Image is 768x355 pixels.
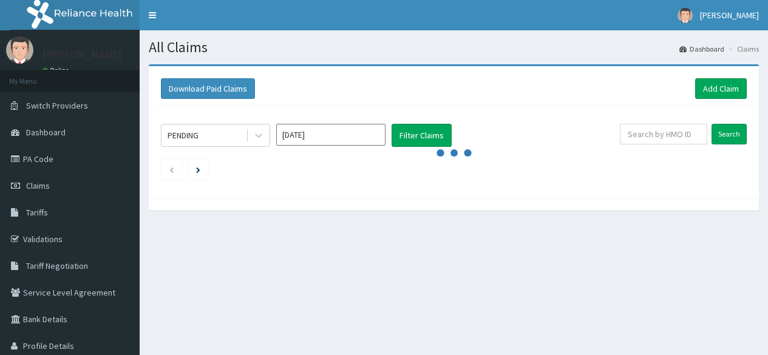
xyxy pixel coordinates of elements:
svg: audio-loading [436,135,472,171]
a: Next page [196,164,200,175]
li: Claims [726,44,759,54]
button: Filter Claims [392,124,452,147]
button: Download Paid Claims [161,78,255,99]
input: Search [712,124,747,144]
img: User Image [678,8,693,23]
p: [PERSON_NAME] [42,49,122,60]
div: PENDING [168,129,199,141]
span: Dashboard [26,127,66,138]
a: Dashboard [679,44,724,54]
input: Select Month and Year [276,124,386,146]
a: Online [42,66,72,75]
a: Add Claim [695,78,747,99]
span: Tariff Negotiation [26,260,88,271]
a: Previous page [169,164,174,175]
input: Search by HMO ID [620,124,707,144]
span: [PERSON_NAME] [700,10,759,21]
span: Claims [26,180,50,191]
span: Tariffs [26,207,48,218]
img: User Image [6,36,33,64]
h1: All Claims [149,39,759,55]
span: Switch Providers [26,100,88,111]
